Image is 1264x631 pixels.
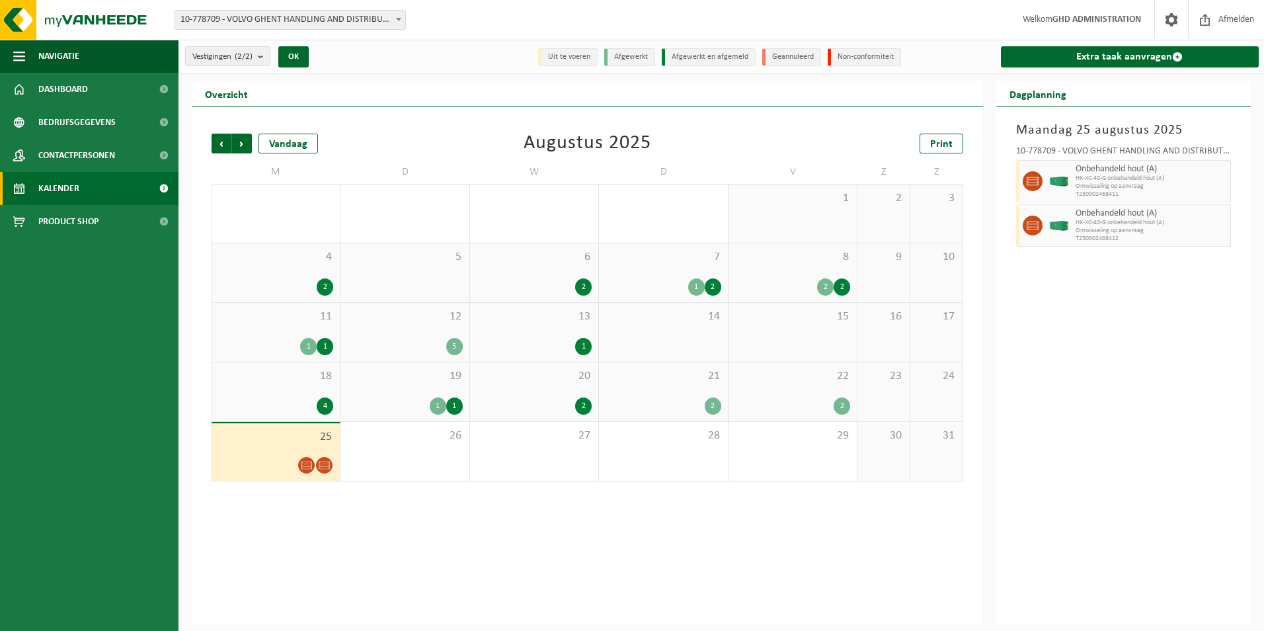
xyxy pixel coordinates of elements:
[606,369,721,384] span: 21
[212,134,231,153] span: Vorige
[920,134,963,153] a: Print
[575,338,592,355] div: 1
[729,160,857,184] td: V
[219,310,333,324] span: 11
[524,134,651,153] div: Augustus 2025
[219,250,333,265] span: 4
[599,160,728,184] td: D
[917,250,956,265] span: 10
[347,429,462,443] span: 26
[317,338,333,355] div: 1
[705,278,721,296] div: 2
[192,47,253,67] span: Vestigingen
[38,40,79,73] span: Navigatie
[212,160,340,184] td: M
[864,250,903,265] span: 9
[185,46,270,66] button: Vestigingen(2/2)
[575,278,592,296] div: 2
[38,172,79,205] span: Kalender
[834,278,850,296] div: 2
[735,310,850,324] span: 15
[219,369,333,384] span: 18
[917,369,956,384] span: 24
[735,250,850,265] span: 8
[258,134,318,153] div: Vandaag
[688,278,705,296] div: 1
[477,310,592,324] span: 13
[1049,177,1069,187] img: HK-XC-40-GN-00
[175,10,406,30] span: 10-778709 - VOLVO GHENT HANDLING AND DISTRIBUTION - DESTELDONK
[347,310,462,324] span: 12
[864,191,903,206] span: 2
[1052,15,1141,24] strong: GHD ADMINISTRATION
[917,191,956,206] span: 3
[606,250,721,265] span: 7
[38,205,99,238] span: Product Shop
[446,338,463,355] div: 5
[735,369,850,384] span: 22
[604,48,655,66] li: Afgewerkt
[910,160,963,184] td: Z
[917,429,956,443] span: 31
[7,602,221,631] iframe: chat widget
[300,338,317,355] div: 1
[1016,120,1232,140] h3: Maandag 25 augustus 2025
[864,429,903,443] span: 30
[347,369,462,384] span: 19
[834,398,850,415] div: 2
[575,398,592,415] div: 2
[446,398,463,415] div: 1
[1076,164,1228,175] span: Onbehandeld hout (A)
[817,278,834,296] div: 2
[278,46,309,67] button: OK
[340,160,469,184] td: D
[606,429,721,443] span: 28
[1076,175,1228,183] span: HK-XC-40-G onbehandeld hout (A)
[38,106,116,139] span: Bedrijfsgegevens
[477,250,592,265] span: 6
[538,48,598,66] li: Uit te voeren
[38,73,88,106] span: Dashboard
[1001,46,1259,67] a: Extra taak aanvragen
[1076,219,1228,227] span: HK-XC-40-G onbehandeld hout (A)
[735,191,850,206] span: 1
[857,160,910,184] td: Z
[1049,221,1069,231] img: HK-XC-40-GN-00
[470,160,599,184] td: W
[1076,227,1228,235] span: Omwisseling op aanvraag
[662,48,756,66] li: Afgewerkt en afgemeld
[317,398,333,415] div: 4
[219,430,333,444] span: 25
[232,134,252,153] span: Volgende
[996,81,1080,106] h2: Dagplanning
[864,310,903,324] span: 16
[192,81,261,106] h2: Overzicht
[828,48,901,66] li: Non-conformiteit
[477,369,592,384] span: 20
[864,369,903,384] span: 23
[430,398,446,415] div: 1
[38,139,115,172] span: Contactpersonen
[347,250,462,265] span: 5
[930,139,953,149] span: Print
[735,429,850,443] span: 29
[317,278,333,296] div: 2
[606,310,721,324] span: 14
[175,11,405,29] span: 10-778709 - VOLVO GHENT HANDLING AND DISTRIBUTION - DESTELDONK
[1076,183,1228,190] span: Omwisseling op aanvraag
[1076,235,1228,243] span: T250002468412
[1076,190,1228,198] span: T250002468411
[917,310,956,324] span: 17
[235,52,253,61] count: (2/2)
[1076,208,1228,219] span: Onbehandeld hout (A)
[1016,147,1232,160] div: 10-778709 - VOLVO GHENT HANDLING AND DISTRIBUTION - DESTELDONK
[705,398,721,415] div: 2
[477,429,592,443] span: 27
[762,48,821,66] li: Geannuleerd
